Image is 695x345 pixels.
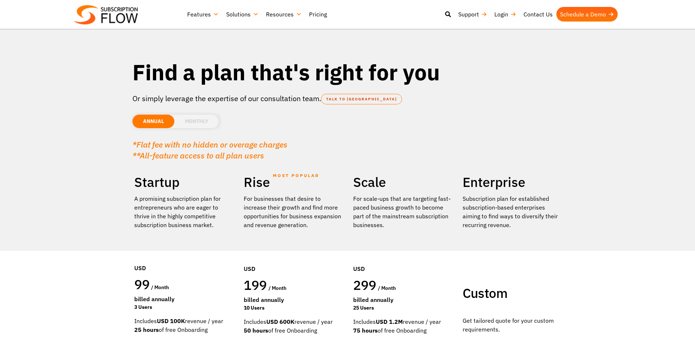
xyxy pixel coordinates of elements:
[134,242,233,276] div: USD
[134,276,150,293] span: 99
[491,7,520,22] a: Login
[134,303,233,311] div: 3 Users
[244,174,342,191] h2: Rise
[174,115,219,128] li: MONTHLY
[244,304,342,312] div: 10 Users
[376,318,403,325] strong: USD 1.2M
[157,317,185,325] strong: USD 100K
[134,295,233,303] div: Billed Annually
[151,284,169,291] span: / month
[266,318,294,325] strong: USD 600K
[223,7,262,22] a: Solutions
[134,326,159,333] strong: 25 hours
[353,174,452,191] h2: Scale
[244,242,342,277] div: USD
[353,242,452,277] div: USD
[353,276,377,294] span: 299
[463,316,561,334] p: Get tailored quote for your custom requirements.
[244,276,267,294] span: 199
[134,174,233,191] h2: Startup
[378,285,396,291] span: / month
[132,150,264,161] em: **All-feature access to all plan users
[132,93,563,104] p: Or simply leverage the expertise of our consultation team.
[269,285,286,291] span: / month
[132,58,563,86] h1: Find a plan that's right for you
[244,327,268,334] strong: 50 hours
[134,317,233,334] div: Includes revenue / year of free Onboarding
[321,94,402,104] a: TALK TO [GEOGRAPHIC_DATA]
[353,317,452,335] div: Includes revenue / year of free Onboarding
[353,295,452,304] div: Billed Annually
[244,295,342,304] div: Billed Annually
[353,304,452,312] div: 25 Users
[305,7,331,22] a: Pricing
[244,317,342,335] div: Includes revenue / year of free Onboarding
[353,327,378,334] strong: 75 hours
[132,139,287,150] em: *Flat fee with no hidden or overage charges
[353,194,452,229] div: For scale-ups that are targeting fast-paced business growth to become part of the mainstream subs...
[463,174,561,191] h2: Enterprise
[184,7,223,22] a: Features
[455,7,491,22] a: Support
[273,167,319,184] span: MOST POPULAR
[520,7,556,22] a: Contact Us
[463,194,561,229] p: Subscription plan for established subscription-based enterprises aiming to find ways to diversify...
[134,194,233,229] p: A promising subscription plan for entrepreneurs who are eager to thrive in the highly competitive...
[463,284,507,302] span: Custom
[556,7,618,22] a: Schedule a Demo
[244,194,342,229] div: For businesses that desire to increase their growth and find more opportunities for business expa...
[132,115,174,128] li: ANNUAL
[74,5,138,24] img: Subscriptionflow
[262,7,305,22] a: Resources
